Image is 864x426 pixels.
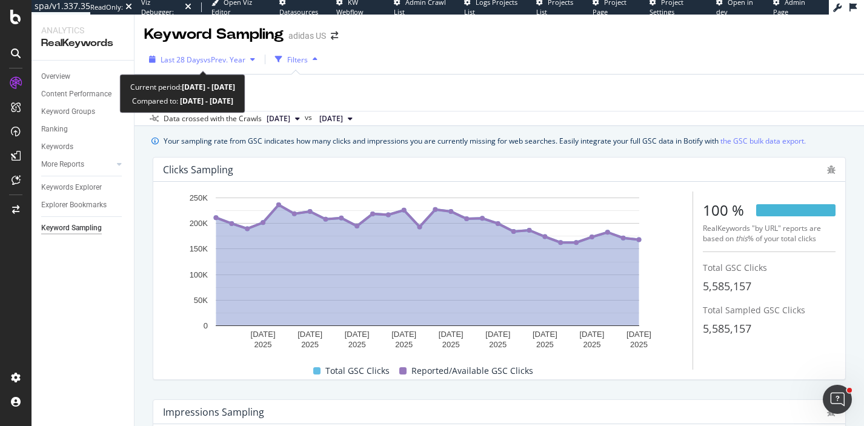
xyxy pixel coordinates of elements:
div: Keyword Sampling [144,24,284,45]
text: 150K [190,245,208,254]
div: Data crossed with the Crawls [164,113,262,124]
div: Keywords Explorer [41,181,102,194]
text: 2025 [536,340,554,349]
div: Keyword Groups [41,105,95,118]
text: 2025 [442,340,460,349]
a: the GSC bulk data export. [720,135,806,147]
div: Filters [287,55,308,65]
a: Keyword Sampling [41,222,125,235]
div: RealKeywords "by URL" reports are based on % of your total clicks [703,223,836,244]
div: Compared to: [132,94,233,108]
a: More Reports [41,158,113,171]
span: 5,585,157 [703,279,751,293]
iframe: Intercom live chat [823,385,852,414]
div: RealKeywords [41,36,124,50]
text: 100K [190,270,208,279]
text: 2025 [301,340,319,349]
div: bug [827,165,836,174]
div: bug [827,408,836,416]
button: Filters [270,50,322,69]
svg: A chart. [163,191,693,352]
span: Datasources [279,7,318,16]
b: [DATE] - [DATE] [178,96,233,106]
a: Overview [41,70,125,83]
span: Last 28 Days [161,55,204,65]
text: [DATE] [579,330,604,339]
span: Total Sampled GSC Clicks [703,304,805,316]
text: [DATE] [251,330,276,339]
text: 200K [190,219,208,228]
text: 2025 [395,340,413,349]
div: info banner [151,135,847,147]
div: More Reports [41,158,84,171]
a: Ranking [41,123,125,136]
div: Current period: [130,80,235,94]
text: [DATE] [485,330,510,339]
text: 2025 [583,340,600,349]
div: 100 % [703,200,744,221]
div: Analytics [41,24,124,36]
text: [DATE] [626,330,651,339]
div: Keyword Sampling [41,222,102,235]
span: 2024 Sep. 17th [319,113,343,124]
a: Content Performance [41,88,125,101]
text: [DATE] [297,330,322,339]
button: [DATE] [262,111,305,126]
div: Overview [41,70,70,83]
text: 2025 [489,340,507,349]
a: Explorer Bookmarks [41,199,125,211]
button: Last 28 DaysvsPrev. Year [144,50,260,69]
div: Impressions Sampling [163,406,264,418]
span: Reported/Available GSC Clicks [411,364,533,378]
div: arrow-right-arrow-left [331,32,338,40]
text: 2025 [630,340,648,349]
span: vs Prev. Year [204,55,245,65]
b: [DATE] - [DATE] [182,82,235,92]
div: Keywords [41,141,73,153]
text: 250K [190,193,208,202]
text: [DATE] [533,330,557,339]
div: Explorer Bookmarks [41,199,107,211]
span: Total GSC Clicks [325,364,390,378]
span: 2025 Sep. 9th [267,113,290,124]
a: Keyword Groups [41,105,125,118]
a: Keywords [41,141,125,153]
text: [DATE] [391,330,416,339]
div: ReadOnly: [90,2,123,12]
text: 0 [204,321,208,330]
text: [DATE] [345,330,370,339]
div: Content Performance [41,88,111,101]
div: Your sampling rate from GSC indicates how many clicks and impressions you are currently missing f... [164,135,806,147]
i: this [736,233,748,244]
div: Ranking [41,123,68,136]
a: Keywords Explorer [41,181,125,194]
span: 5,585,157 [703,321,751,336]
div: Clicks Sampling [163,164,233,176]
span: vs [305,112,314,123]
text: 2025 [348,340,366,349]
div: adidas US [288,30,326,42]
button: [DATE] [314,111,357,126]
span: Total GSC Clicks [703,262,767,273]
text: 2025 [254,340,272,349]
text: 50K [194,296,208,305]
text: [DATE] [439,330,464,339]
